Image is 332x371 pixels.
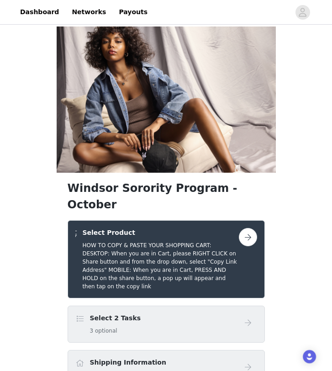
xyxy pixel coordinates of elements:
[90,327,141,335] h5: 3 optional
[113,2,153,22] a: Payouts
[303,350,316,363] div: Open Intercom Messenger
[68,306,265,343] div: Select 2 Tasks
[82,241,238,291] h5: HOW TO COPY & PASTE YOUR SHOPPING CART: DESKTOP: When you are in Cart, please RIGHT CLICK on Shar...
[15,2,64,22] a: Dashboard
[57,26,276,173] img: campaign image
[90,313,141,323] h4: Select 2 Tasks
[68,220,265,298] div: Select Product
[66,2,111,22] a: Networks
[298,5,307,20] div: avatar
[82,228,238,238] h4: Select Product
[90,358,166,367] h4: Shipping Information
[68,180,265,213] h1: Windsor Sorority Program - October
